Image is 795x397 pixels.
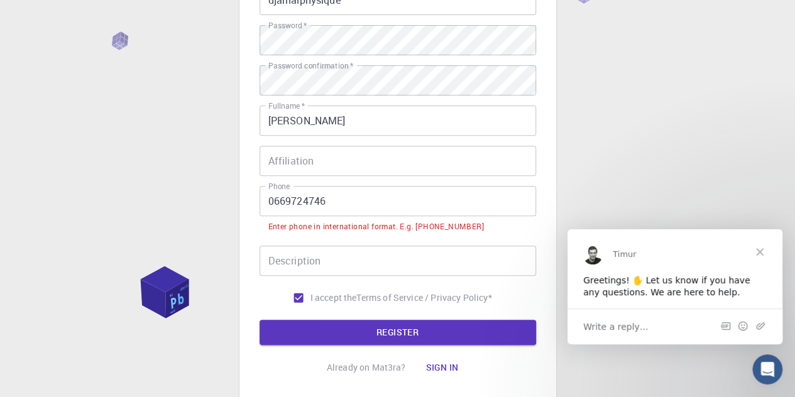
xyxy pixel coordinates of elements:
p: Terms of Service / Privacy Policy * [356,291,491,304]
button: REGISTER [260,320,536,345]
label: Password [268,20,307,31]
label: Password confirmation [268,60,353,71]
span: I accept the [310,291,357,304]
label: Fullname [268,101,305,111]
label: Phone [268,181,290,192]
iframe: Intercom live chat [752,354,782,384]
div: Enter phone in international format. E.g. [PHONE_NUMBER] [268,220,484,233]
a: Terms of Service / Privacy Policy* [356,291,491,304]
iframe: Intercom live chat message [567,229,782,344]
button: Sign in [415,355,468,380]
p: Already on Mat3ra? [327,361,406,374]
